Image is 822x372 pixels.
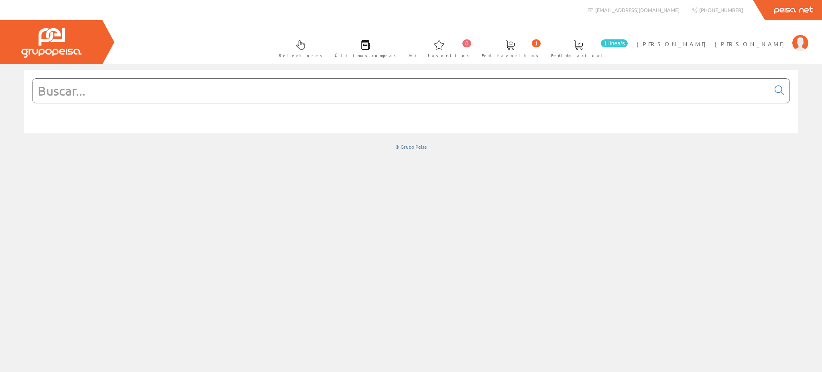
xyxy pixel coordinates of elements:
[24,143,798,150] div: © Grupo Peisa
[474,33,543,63] a: 1 Ped. favoritos
[532,39,541,47] span: 1
[551,51,606,59] span: Pedido actual
[699,6,743,13] span: [PHONE_NUMBER]
[637,40,788,48] span: [PERSON_NAME] [PERSON_NAME]
[33,79,770,103] input: Buscar...
[595,6,680,13] span: [EMAIL_ADDRESS][DOMAIN_NAME]
[279,51,322,59] span: Selectores
[601,39,628,47] span: 1 línea/s
[335,51,396,59] span: Últimas compras
[409,51,469,59] span: Art. favoritos
[543,33,630,63] a: 1 línea/s Pedido actual
[637,33,808,41] a: [PERSON_NAME] [PERSON_NAME]
[482,51,539,59] span: Ped. favoritos
[271,33,326,63] a: Selectores
[462,39,471,47] span: 0
[21,28,81,58] img: Grupo Peisa
[327,33,400,63] a: Últimas compras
